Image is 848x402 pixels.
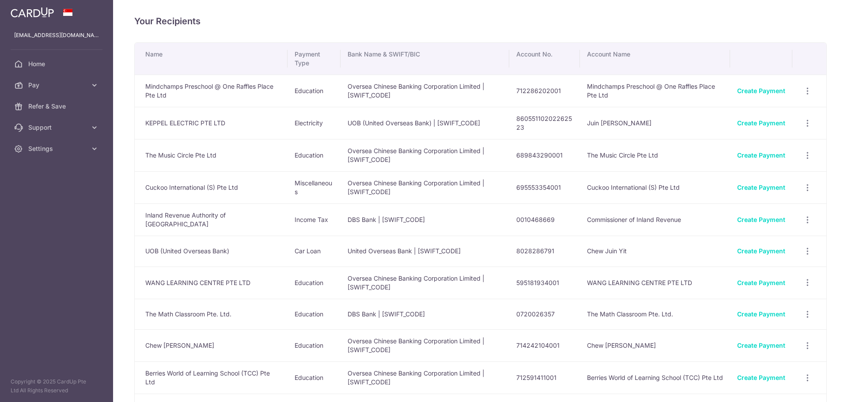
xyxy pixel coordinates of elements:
td: Oversea Chinese Banking Corporation Limited | [SWIFT_CODE] [341,171,509,203]
td: Miscellaneous [288,171,341,203]
td: Inland Revenue Authority of [GEOGRAPHIC_DATA] [135,203,288,236]
td: UOB (United Overseas Bank) | [SWIFT_CODE] [341,107,509,139]
td: 8028286791 [509,236,580,267]
td: 712591411001 [509,361,580,394]
td: Car Loan [288,236,341,267]
td: 689843290001 [509,139,580,171]
a: Create Payment [737,119,785,127]
a: Create Payment [737,342,785,349]
a: Create Payment [737,310,785,318]
span: Pay [28,81,87,90]
a: Create Payment [737,151,785,159]
th: Bank Name & SWIFT/BIC [341,43,509,75]
th: Account Name [580,43,731,75]
a: Create Payment [737,184,785,191]
td: Education [288,75,341,107]
td: DBS Bank | [SWIFT_CODE] [341,203,509,236]
td: Education [288,299,341,330]
td: DBS Bank | [SWIFT_CODE] [341,299,509,330]
th: Name [135,43,288,75]
td: Oversea Chinese Banking Corporation Limited | [SWIFT_CODE] [341,329,509,361]
td: Mindchamps Preschool @ One Raffles Place Pte Ltd [135,75,288,107]
td: Education [288,139,341,171]
td: Berries World of Learning School (TCC) Pte Ltd [580,361,731,394]
a: Create Payment [737,216,785,223]
td: Chew Juin Yit [580,236,731,267]
td: United Overseas Bank | [SWIFT_CODE] [341,236,509,267]
td: UOB (United Overseas Bank) [135,236,288,267]
td: Juin [PERSON_NAME] [580,107,731,139]
td: The Math Classroom Pte. Ltd. [580,299,731,330]
p: [EMAIL_ADDRESS][DOMAIN_NAME] [14,31,99,40]
td: 86055110202262523 [509,107,580,139]
td: The Math Classroom Pte. Ltd. [135,299,288,330]
span: Refer & Save [28,102,87,111]
td: The Music Circle Pte Ltd [580,139,731,171]
td: Oversea Chinese Banking Corporation Limited | [SWIFT_CODE] [341,75,509,107]
td: Chew [PERSON_NAME] [580,329,731,361]
h4: Your Recipients [134,14,827,28]
th: Payment Type [288,43,341,75]
td: Oversea Chinese Banking Corporation Limited | [SWIFT_CODE] [341,361,509,394]
td: Commissioner of Inland Revenue [580,203,731,236]
a: Create Payment [737,374,785,381]
img: CardUp [11,7,54,18]
td: Income Tax [288,203,341,236]
td: Oversea Chinese Banking Corporation Limited | [SWIFT_CODE] [341,267,509,299]
td: Electricity [288,107,341,139]
td: WANG LEARNING CENTRE PTE LTD [135,267,288,299]
td: Berries World of Learning School (TCC) Pte Ltd [135,361,288,394]
td: 712286202001 [509,75,580,107]
td: KEPPEL ELECTRIC PTE LTD [135,107,288,139]
td: 595181934001 [509,267,580,299]
a: Create Payment [737,279,785,286]
td: Education [288,361,341,394]
a: Create Payment [737,247,785,255]
td: The Music Circle Pte Ltd [135,139,288,171]
td: WANG LEARNING CENTRE PTE LTD [580,267,731,299]
td: 0720026357 [509,299,580,330]
span: Support [28,123,87,132]
td: Oversea Chinese Banking Corporation Limited | [SWIFT_CODE] [341,139,509,171]
td: Mindchamps Preschool @ One Raffles Place Pte Ltd [580,75,731,107]
td: Education [288,267,341,299]
span: Settings [28,144,87,153]
td: 0010468669 [509,203,580,236]
span: Home [28,60,87,68]
td: Education [288,329,341,361]
th: Account No. [509,43,580,75]
td: 695553354001 [509,171,580,203]
a: Create Payment [737,87,785,94]
td: Cuckoo International (S) Pte Ltd [580,171,731,203]
td: 714242104001 [509,329,580,361]
td: Cuckoo International (S) Pte Ltd [135,171,288,203]
td: Chew [PERSON_NAME] [135,329,288,361]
